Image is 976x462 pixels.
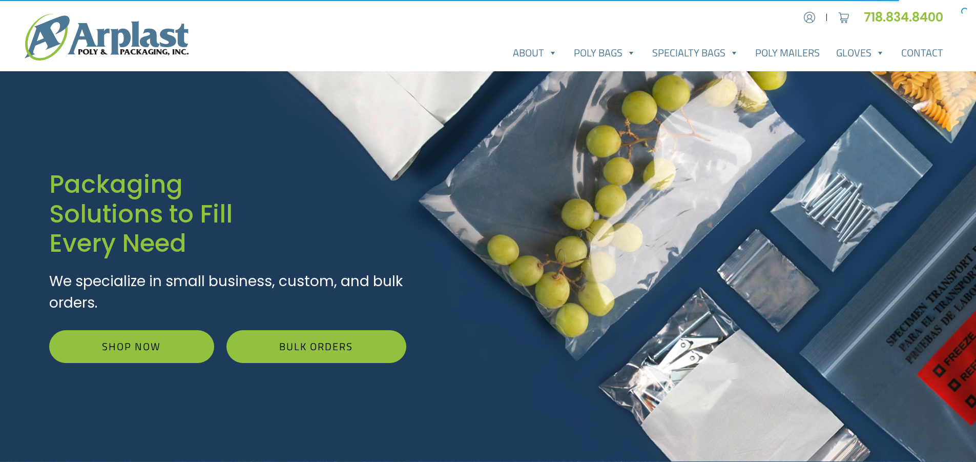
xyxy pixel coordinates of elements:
a: Bulk Orders [226,330,406,363]
a: Contact [893,43,951,63]
h1: Packaging Solutions to Fill Every Need [49,170,406,258]
a: Poly Bags [566,43,644,63]
a: About [505,43,566,63]
img: logo [25,14,189,61]
a: Specialty Bags [644,43,747,63]
a: Shop Now [49,330,214,363]
a: 718.834.8400 [864,9,951,26]
p: We specialize in small business, custom, and bulk orders. [49,271,406,314]
span: | [825,11,828,24]
a: Poly Mailers [747,43,828,63]
a: Gloves [828,43,893,63]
